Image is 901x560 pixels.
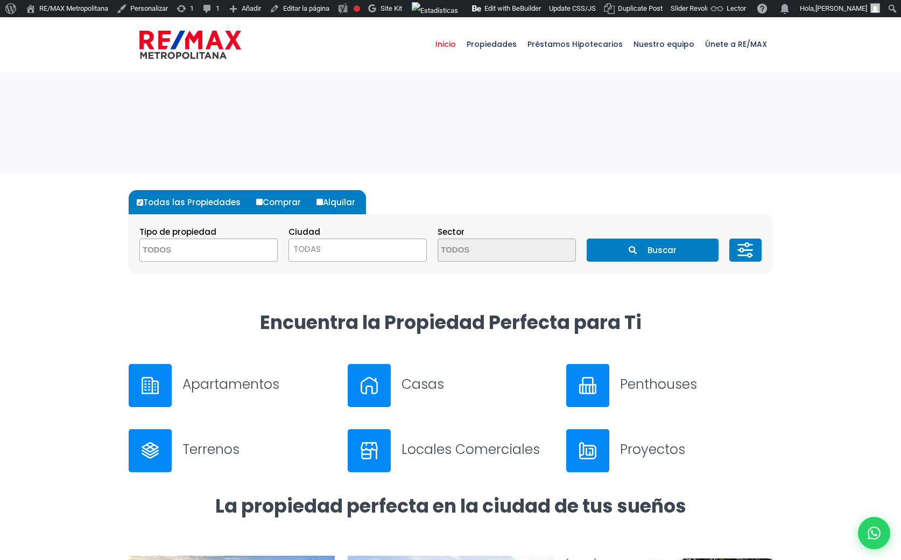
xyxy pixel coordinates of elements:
a: Proyectos [566,429,772,472]
h3: Terrenos [182,440,335,459]
img: remax-metropolitana-logo [139,29,241,61]
a: Apartamentos [129,364,335,407]
a: Locales Comerciales [348,429,554,472]
a: Nuestro equipo [628,17,700,71]
a: RE/MAX Metropolitana [139,17,241,71]
a: Penthouses [566,364,772,407]
span: TODAS [293,243,321,255]
h3: Casas [402,375,554,394]
label: Alquilar [314,190,366,214]
span: Ciudad [288,226,320,237]
img: Visitas de 48 horas. Haz clic para ver más estadísticas del sitio. [412,2,458,19]
a: Propiedades [461,17,522,71]
span: Site Kit [381,4,402,12]
span: Tipo de propiedad [139,226,216,237]
label: Todas las Propiedades [134,190,251,214]
span: Nuestro equipo [628,28,700,60]
a: Inicio [430,17,461,71]
h3: Penthouses [620,375,772,394]
span: TODAS [288,239,427,262]
h3: Proyectos [620,440,772,459]
input: Todas las Propiedades [137,199,143,206]
h3: Apartamentos [182,375,335,394]
strong: La propiedad perfecta en la ciudad de tus sueños [215,493,686,519]
a: Terrenos [129,429,335,472]
label: Comprar [254,190,312,214]
a: Únete a RE/MAX [700,17,772,71]
span: Únete a RE/MAX [700,28,772,60]
span: [PERSON_NAME] [815,4,867,12]
a: Casas [348,364,554,407]
textarea: Search [438,239,543,262]
textarea: Search [140,239,244,262]
button: Buscar [587,239,718,262]
div: Frase clave objetivo no establecida [354,5,360,12]
span: Préstamos Hipotecarios [522,28,628,60]
input: Comprar [256,199,263,205]
a: Préstamos Hipotecarios [522,17,628,71]
span: Propiedades [461,28,522,60]
span: Sector [438,226,464,237]
h3: Locales Comerciales [402,440,554,459]
strong: Encuentra la Propiedad Perfecta para Ti [260,309,642,335]
span: TODAS [289,242,426,257]
span: Slider Revolution [671,4,721,12]
input: Alquilar [316,199,323,205]
span: Inicio [430,28,461,60]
